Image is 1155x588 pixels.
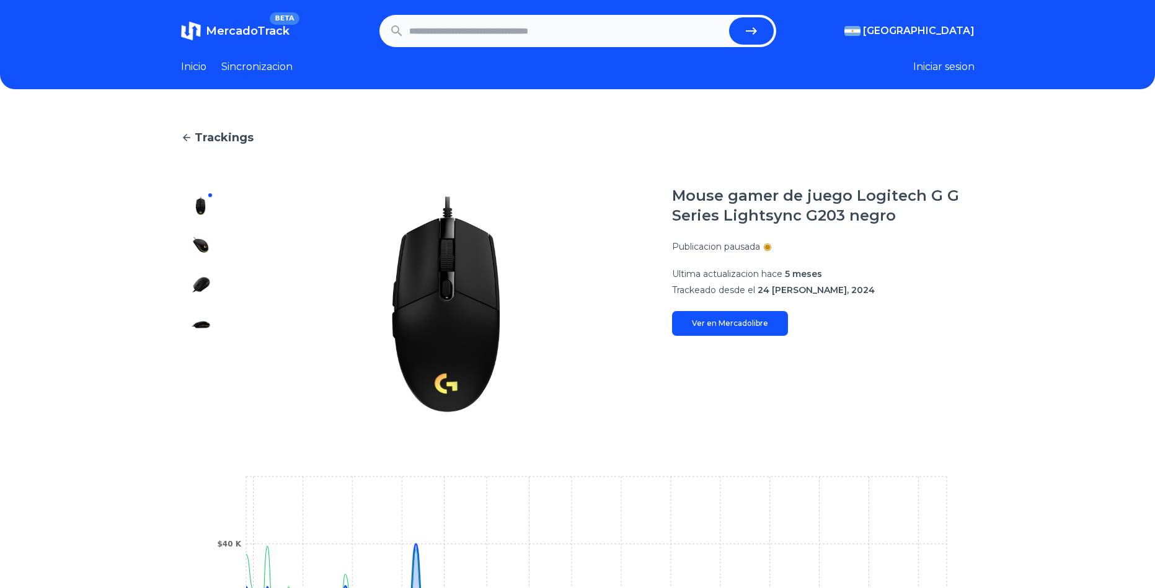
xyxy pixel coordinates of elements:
[181,129,975,146] a: Trackings
[217,540,241,548] tspan: $40 K
[672,284,755,296] span: Trackeado desde el
[221,59,293,74] a: Sincronizacion
[206,24,290,38] span: MercadoTrack
[191,354,211,374] img: Mouse gamer de juego Logitech G G Series Lightsync G203 negro
[672,186,975,226] h1: Mouse gamer de juego Logitech G G Series Lightsync G203 negro
[191,394,211,414] img: Mouse gamer de juego Logitech G G Series Lightsync G203 negro
[191,275,211,295] img: Mouse gamer de juego Logitech G G Series Lightsync G203 negro
[270,12,299,25] span: BETA
[195,129,254,146] span: Trackings
[913,59,975,74] button: Iniciar sesion
[844,26,861,36] img: Argentina
[785,268,822,279] span: 5 meses
[191,315,211,335] img: Mouse gamer de juego Logitech G G Series Lightsync G203 negro
[844,24,975,38] button: [GEOGRAPHIC_DATA]
[181,21,290,41] a: MercadoTrackBETA
[758,284,875,296] span: 24 [PERSON_NAME], 2024
[246,186,647,424] img: Mouse gamer de juego Logitech G G Series Lightsync G203 negro
[672,268,782,279] span: Ultima actualizacion hace
[191,235,211,255] img: Mouse gamer de juego Logitech G G Series Lightsync G203 negro
[672,240,760,253] p: Publicacion pausada
[181,59,206,74] a: Inicio
[672,311,788,336] a: Ver en Mercadolibre
[863,24,975,38] span: [GEOGRAPHIC_DATA]
[181,21,201,41] img: MercadoTrack
[191,196,211,216] img: Mouse gamer de juego Logitech G G Series Lightsync G203 negro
